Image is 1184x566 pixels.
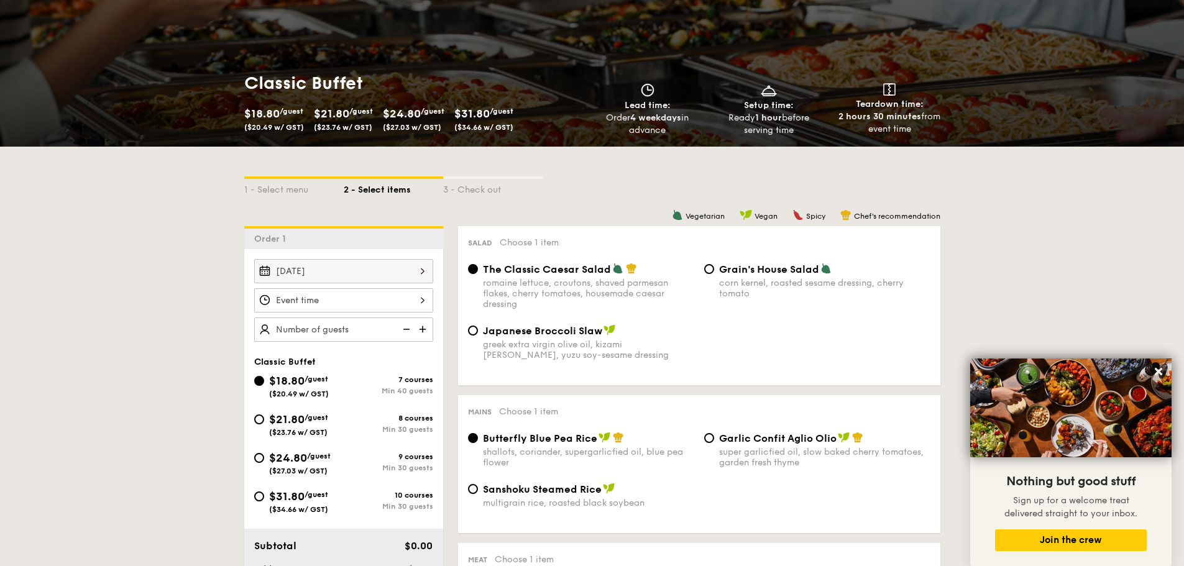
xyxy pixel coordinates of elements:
[599,432,611,443] img: icon-vegan.f8ff3823.svg
[244,107,280,121] span: $18.80
[592,112,704,137] div: Order in advance
[254,491,264,501] input: $31.80/guest($34.66 w/ GST)10 coursesMin 30 guests
[468,326,478,335] input: Japanese Broccoli Slawgreek extra virgin olive oil, kizami [PERSON_NAME], yuzu soy-sesame dressing
[269,490,305,503] span: $31.80
[806,212,825,221] span: Spicy
[755,112,782,123] strong: 1 hour
[269,390,329,398] span: ($20.49 w/ GST)
[344,463,433,472] div: Min 30 guests
[686,212,725,221] span: Vegetarian
[755,212,778,221] span: Vegan
[344,502,433,511] div: Min 30 guests
[254,259,433,283] input: Event date
[244,179,344,196] div: 1 - Select menu
[483,325,602,337] span: Japanese Broccoli Slaw
[269,505,328,514] span: ($34.66 w/ GST)
[344,452,433,461] div: 9 courses
[744,100,794,111] span: Setup time:
[630,112,681,123] strong: 4 weekdays
[483,498,694,508] div: multigrain rice, roasted black soybean
[483,339,694,360] div: greek extra virgin olive oil, kizami [PERSON_NAME], yuzu soy-sesame dressing
[421,107,444,116] span: /guest
[349,107,373,116] span: /guest
[254,234,291,244] span: Order 1
[383,123,441,132] span: ($27.03 w/ GST)
[856,99,924,109] span: Teardown time:
[244,72,587,94] h1: Classic Buffet
[719,263,819,275] span: Grain's House Salad
[468,433,478,443] input: Butterfly Blue Pea Riceshallots, coriander, supergarlicfied oil, blue pea flower
[638,83,657,97] img: icon-clock.2db775ea.svg
[740,209,752,221] img: icon-vegan.f8ff3823.svg
[995,529,1147,551] button: Join the crew
[468,264,478,274] input: The Classic Caesar Saladromaine lettuce, croutons, shaved parmesan flakes, cherry tomatoes, house...
[314,107,349,121] span: $21.80
[415,317,433,341] img: icon-add.58712e84.svg
[314,123,372,132] span: ($23.76 w/ GST)
[612,263,623,274] img: icon-vegetarian.fe4039eb.svg
[760,83,778,97] img: icon-dish.430c3a2e.svg
[344,414,433,422] div: 8 courses
[244,123,304,132] span: ($20.49 w/ GST)
[468,408,492,416] span: Mains
[495,554,554,565] span: Choose 1 item
[1149,362,1168,381] button: Close
[443,179,543,196] div: 3 - Check out
[704,264,714,274] input: Grain's House Saladcorn kernel, roasted sesame dressing, cherry tomato
[468,555,487,564] span: Meat
[883,83,896,96] img: icon-teardown.65201eee.svg
[1004,495,1137,519] span: Sign up for a welcome treat delivered straight to your inbox.
[483,447,694,468] div: shallots, coriander, supergarlicfied oil, blue pea flower
[625,100,671,111] span: Lead time:
[483,263,611,275] span: The Classic Caesar Salad
[307,452,331,460] span: /guest
[305,490,328,499] span: /guest
[305,375,328,383] span: /guest
[344,425,433,434] div: Min 30 guests
[490,107,513,116] span: /guest
[254,540,296,552] span: Subtotal
[454,123,513,132] span: ($34.66 w/ GST)
[499,406,558,417] span: Choose 1 item
[603,324,616,335] img: icon-vegan.f8ff3823.svg
[1006,474,1136,489] span: Nothing but good stuff
[269,413,305,426] span: $21.80
[344,179,443,196] div: 2 - Select items
[719,447,930,468] div: super garlicfied oil, slow baked cherry tomatoes, garden fresh thyme
[344,491,433,500] div: 10 courses
[704,433,714,443] input: Garlic Confit Aglio Oliosuper garlicfied oil, slow baked cherry tomatoes, garden fresh thyme
[672,209,683,221] img: icon-vegetarian.fe4039eb.svg
[483,432,597,444] span: Butterfly Blue Pea Rice
[838,432,850,443] img: icon-vegan.f8ff3823.svg
[483,483,602,495] span: Sanshoku Steamed Rice
[468,484,478,494] input: Sanshoku Steamed Ricemultigrain rice, roasted black soybean
[854,212,940,221] span: Chef's recommendation
[719,432,837,444] span: Garlic Confit Aglio Olio
[603,483,615,494] img: icon-vegan.f8ff3823.svg
[344,375,433,384] div: 7 courses
[254,288,433,313] input: Event time
[254,317,433,342] input: Number of guests
[719,278,930,299] div: corn kernel, roasted sesame dressing, cherry tomato
[834,111,945,135] div: from event time
[468,239,492,247] span: Salad
[254,453,264,463] input: $24.80/guest($27.03 w/ GST)9 coursesMin 30 guests
[500,237,559,248] span: Choose 1 item
[713,112,824,137] div: Ready before serving time
[280,107,303,116] span: /guest
[254,376,264,386] input: $18.80/guest($20.49 w/ GST)7 coursesMin 40 guests
[838,111,921,122] strong: 2 hours 30 minutes
[454,107,490,121] span: $31.80
[405,540,433,552] span: $0.00
[383,107,421,121] span: $24.80
[840,209,851,221] img: icon-chef-hat.a58ddaea.svg
[613,432,624,443] img: icon-chef-hat.a58ddaea.svg
[269,467,328,475] span: ($27.03 w/ GST)
[626,263,637,274] img: icon-chef-hat.a58ddaea.svg
[970,358,1172,457] img: DSC07876-Edit02-Large.jpeg
[820,263,832,274] img: icon-vegetarian.fe4039eb.svg
[344,386,433,395] div: Min 40 guests
[396,317,415,341] img: icon-reduce.1d2dbef1.svg
[792,209,804,221] img: icon-spicy.37a8142b.svg
[269,374,305,388] span: $18.80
